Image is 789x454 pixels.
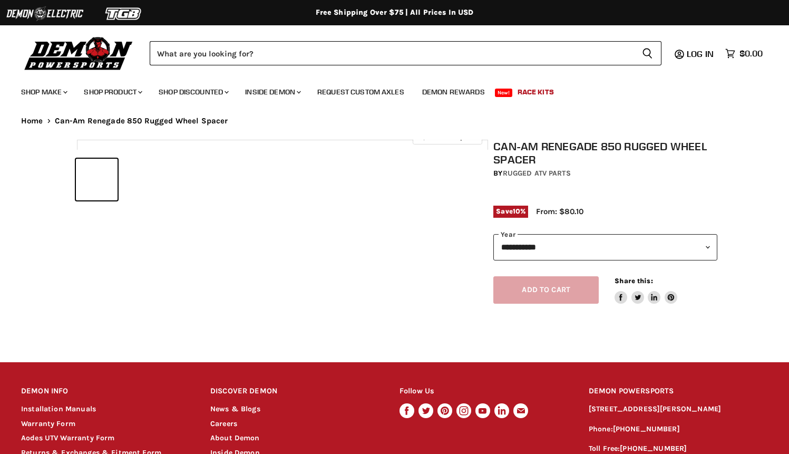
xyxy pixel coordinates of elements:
[536,207,583,216] span: From: $80.10
[150,41,661,65] form: Product
[21,419,75,428] a: Warranty Form
[121,159,162,200] button: Can-Am Renegade 850 Rugged Wheel Spacer thumbnail
[634,41,661,65] button: Search
[151,81,235,103] a: Shop Discounted
[589,403,768,416] p: [STREET_ADDRESS][PERSON_NAME]
[21,117,43,125] a: Home
[400,379,569,404] h2: Follow Us
[682,49,720,59] a: Log in
[210,404,260,413] a: News & Blogs
[13,81,74,103] a: Shop Make
[414,81,493,103] a: Demon Rewards
[493,206,528,217] span: Save %
[513,207,520,215] span: 10
[510,81,562,103] a: Race Kits
[21,34,137,72] img: Demon Powersports
[613,424,680,433] a: [PHONE_NUMBER]
[150,41,634,65] input: Search
[493,234,717,260] select: year
[589,379,768,404] h2: DEMON POWERSPORTS
[493,168,717,179] div: by
[210,419,237,428] a: Careers
[210,433,260,442] a: About Demon
[503,169,571,178] a: Rugged ATV Parts
[309,81,412,103] a: Request Custom Axles
[21,404,96,413] a: Installation Manuals
[13,77,760,103] ul: Main menu
[418,133,476,141] span: Click to expand
[55,117,228,125] span: Can-Am Renegade 850 Rugged Wheel Spacer
[589,423,768,436] p: Phone:
[21,379,190,404] h2: DEMON INFO
[495,89,513,97] span: New!
[76,81,149,103] a: Shop Product
[237,81,307,103] a: Inside Demon
[21,433,114,442] a: Aodes UTV Warranty Form
[720,46,768,61] a: $0.00
[166,159,208,200] button: Can-Am Renegade 850 Rugged Wheel Spacer thumbnail
[615,277,652,285] span: Share this:
[76,159,118,200] button: Can-Am Renegade 850 Rugged Wheel Spacer thumbnail
[739,49,763,59] span: $0.00
[620,444,687,453] a: [PHONE_NUMBER]
[210,379,379,404] h2: DISCOVER DEMON
[687,49,714,59] span: Log in
[5,4,84,24] img: Demon Electric Logo 2
[84,4,163,24] img: TGB Logo 2
[615,276,677,304] aside: Share this:
[493,140,717,166] h1: Can-Am Renegade 850 Rugged Wheel Spacer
